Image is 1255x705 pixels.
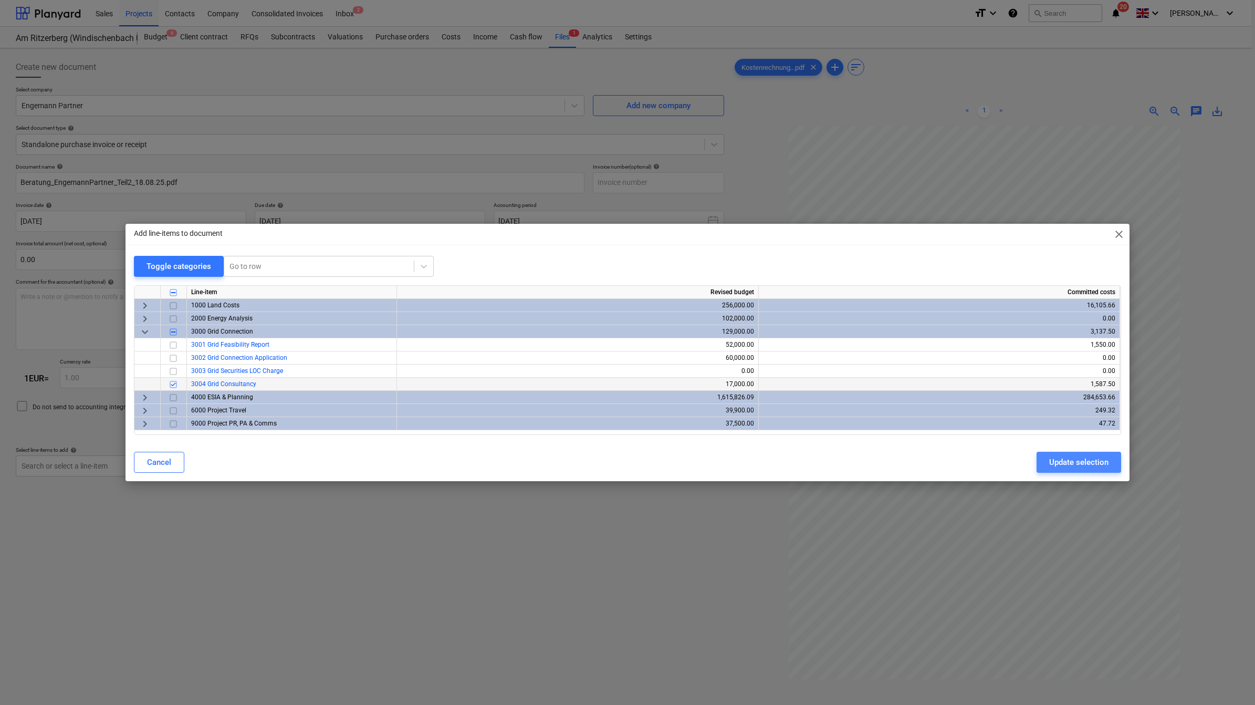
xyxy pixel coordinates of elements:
[191,302,239,309] span: 1000 Land Costs
[139,418,151,430] span: keyboard_arrow_right
[1037,452,1121,473] button: Update selection
[401,312,754,325] div: 102,000.00
[147,455,171,469] div: Cancel
[139,326,151,338] span: keyboard_arrow_down
[134,228,223,239] p: Add line-items to document
[401,351,754,365] div: 60,000.00
[763,299,1115,312] div: 16,105.66
[763,391,1115,404] div: 284,653.66
[191,380,256,388] a: 3004 Grid Consultancy
[191,354,287,361] a: 3002 Grid Connection Application
[191,393,253,401] span: 4000 ESIA & Planning
[401,404,754,417] div: 39,900.00
[139,405,151,417] span: keyboard_arrow_right
[401,365,754,378] div: 0.00
[191,367,283,375] a: 3003 Grid Securities LOC Charge
[147,260,211,273] div: Toggle categories
[763,351,1115,365] div: 0.00
[763,338,1115,351] div: 1,550.00
[763,365,1115,378] div: 0.00
[187,286,397,299] div: Line-item
[401,391,754,404] div: 1,615,826.09
[401,417,754,430] div: 37,500.00
[759,286,1120,299] div: Committed costs
[191,341,269,348] a: 3001 Grid Feasibility Report
[191,420,277,427] span: 9000 Project PR, PA & Comms
[139,391,151,404] span: keyboard_arrow_right
[191,328,253,335] span: 3000 Grid Connection
[397,286,759,299] div: Revised budget
[139,313,151,325] span: keyboard_arrow_right
[401,338,754,351] div: 52,000.00
[1113,228,1125,241] span: close
[763,417,1115,430] div: 47.72
[763,325,1115,338] div: 3,137.50
[191,315,253,322] span: 2000 Energy Analysis
[134,256,224,277] button: Toggle categories
[763,404,1115,417] div: 249.32
[401,325,754,338] div: 129,000.00
[401,378,754,391] div: 17,000.00
[1049,455,1108,469] div: Update selection
[763,378,1115,391] div: 1,587.50
[191,407,246,414] span: 6000 Project Travel
[139,299,151,312] span: keyboard_arrow_right
[401,299,754,312] div: 256,000.00
[763,312,1115,325] div: 0.00
[134,452,184,473] button: Cancel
